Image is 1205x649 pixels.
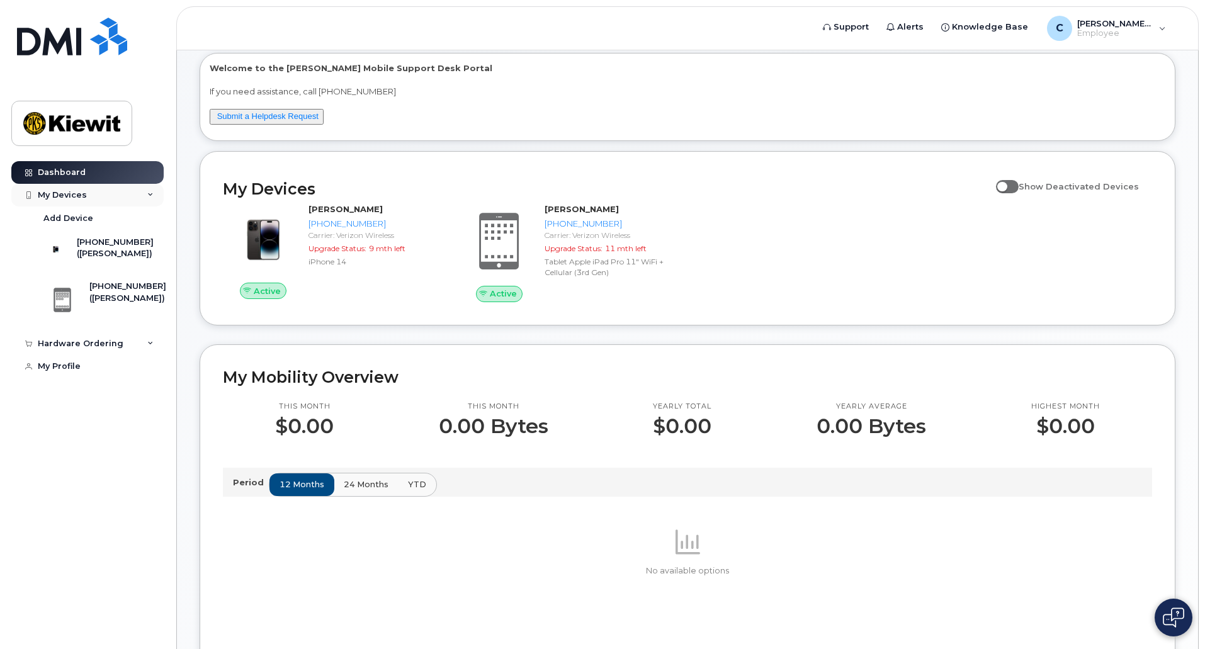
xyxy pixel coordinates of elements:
[952,21,1028,33] span: Knowledge Base
[1031,415,1100,437] p: $0.00
[344,478,388,490] span: 24 months
[439,402,548,412] p: This month
[545,244,602,253] span: Upgrade Status:
[223,179,990,198] h2: My Devices
[233,210,293,270] img: image20231002-3703462-njx0qo.jpeg
[217,111,319,121] a: Submit a Helpdesk Request
[878,14,932,40] a: Alerts
[308,256,439,267] div: iPhone 14
[897,21,924,33] span: Alerts
[653,415,711,437] p: $0.00
[834,21,869,33] span: Support
[275,415,334,437] p: $0.00
[1031,402,1100,412] p: Highest month
[210,109,324,125] button: Submit a Helpdesk Request
[653,402,711,412] p: Yearly total
[817,402,926,412] p: Yearly average
[223,565,1152,577] p: No available options
[1077,18,1153,28] span: [PERSON_NAME].[PERSON_NAME]
[545,256,675,278] div: Tablet Apple iPad Pro 11" WiFi + Cellular (3rd Gen)
[932,14,1037,40] a: Knowledge Base
[254,285,281,297] span: Active
[459,203,680,302] a: Active[PERSON_NAME][PHONE_NUMBER]Carrier: Verizon WirelessUpgrade Status:11 mth leftTablet Apple ...
[408,478,426,490] span: YTD
[1019,181,1139,191] span: Show Deactivated Devices
[1077,28,1153,38] span: Employee
[223,368,1152,387] h2: My Mobility Overview
[545,204,619,214] strong: [PERSON_NAME]
[233,477,269,488] p: Period
[996,174,1006,184] input: Show Deactivated Devices
[223,203,444,299] a: Active[PERSON_NAME][PHONE_NUMBER]Carrier: Verizon WirelessUpgrade Status:9 mth leftiPhone 14
[308,230,439,240] div: Carrier: Verizon Wireless
[490,288,517,300] span: Active
[1038,16,1175,41] div: Chris.Otey
[210,62,1165,74] p: Welcome to the [PERSON_NAME] Mobile Support Desk Portal
[605,244,647,253] span: 11 mth left
[1056,21,1063,36] span: C
[308,244,366,253] span: Upgrade Status:
[545,230,675,240] div: Carrier: Verizon Wireless
[1163,607,1184,628] img: Open chat
[817,415,926,437] p: 0.00 Bytes
[275,402,334,412] p: This month
[439,415,548,437] p: 0.00 Bytes
[210,86,1165,98] p: If you need assistance, call [PHONE_NUMBER]
[308,218,439,230] div: [PHONE_NUMBER]
[308,204,383,214] strong: [PERSON_NAME]
[369,244,405,253] span: 9 mth left
[814,14,878,40] a: Support
[545,218,675,230] div: [PHONE_NUMBER]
